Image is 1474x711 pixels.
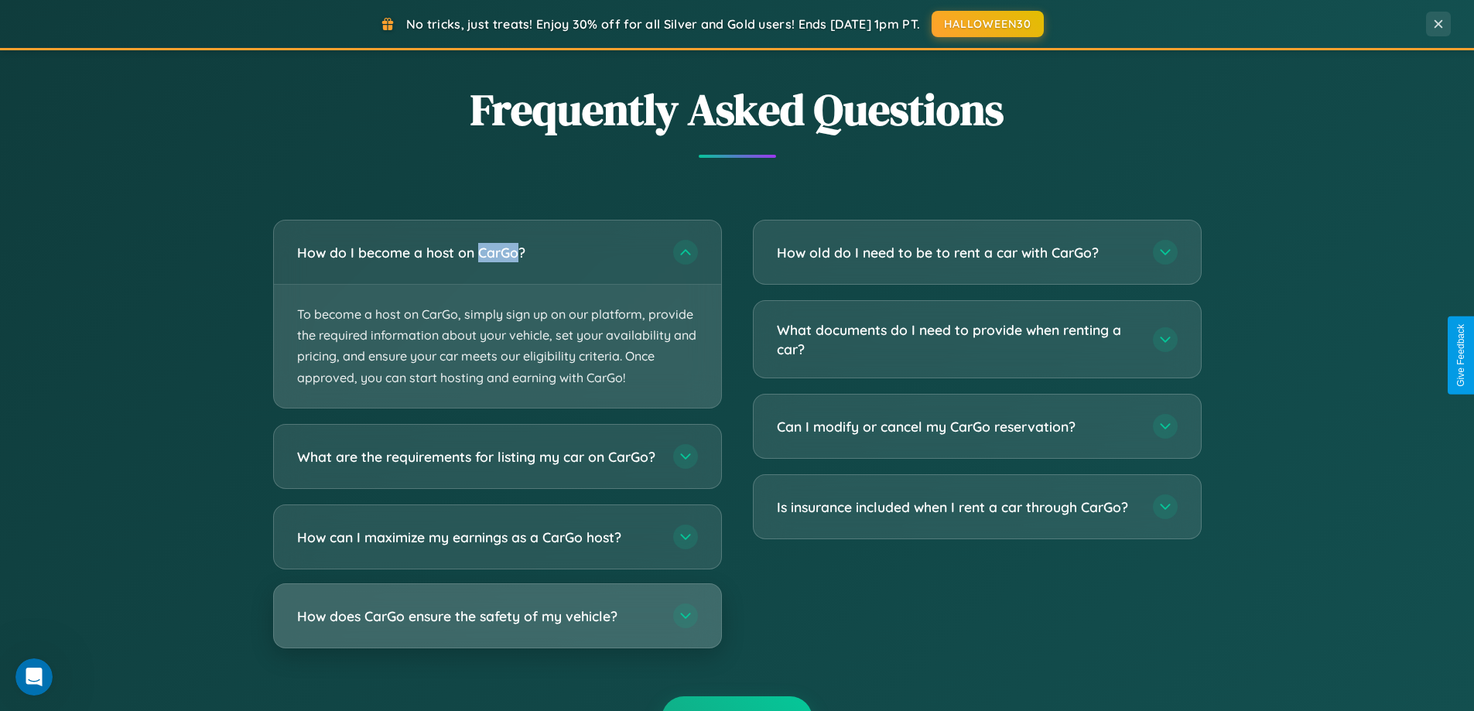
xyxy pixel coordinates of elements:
h3: How can I maximize my earnings as a CarGo host? [297,527,658,546]
span: No tricks, just treats! Enjoy 30% off for all Silver and Gold users! Ends [DATE] 1pm PT. [406,16,920,32]
h3: How old do I need to be to rent a car with CarGo? [777,243,1137,262]
h3: How do I become a host on CarGo? [297,243,658,262]
div: Give Feedback [1455,324,1466,387]
p: To become a host on CarGo, simply sign up on our platform, provide the required information about... [274,285,721,408]
button: HALLOWEEN30 [932,11,1044,37]
iframe: Intercom live chat [15,658,53,696]
h3: Is insurance included when I rent a car through CarGo? [777,497,1137,517]
h3: What documents do I need to provide when renting a car? [777,320,1137,358]
h3: Can I modify or cancel my CarGo reservation? [777,417,1137,436]
h2: Frequently Asked Questions [273,80,1202,139]
h3: What are the requirements for listing my car on CarGo? [297,446,658,466]
h3: How does CarGo ensure the safety of my vehicle? [297,606,658,625]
